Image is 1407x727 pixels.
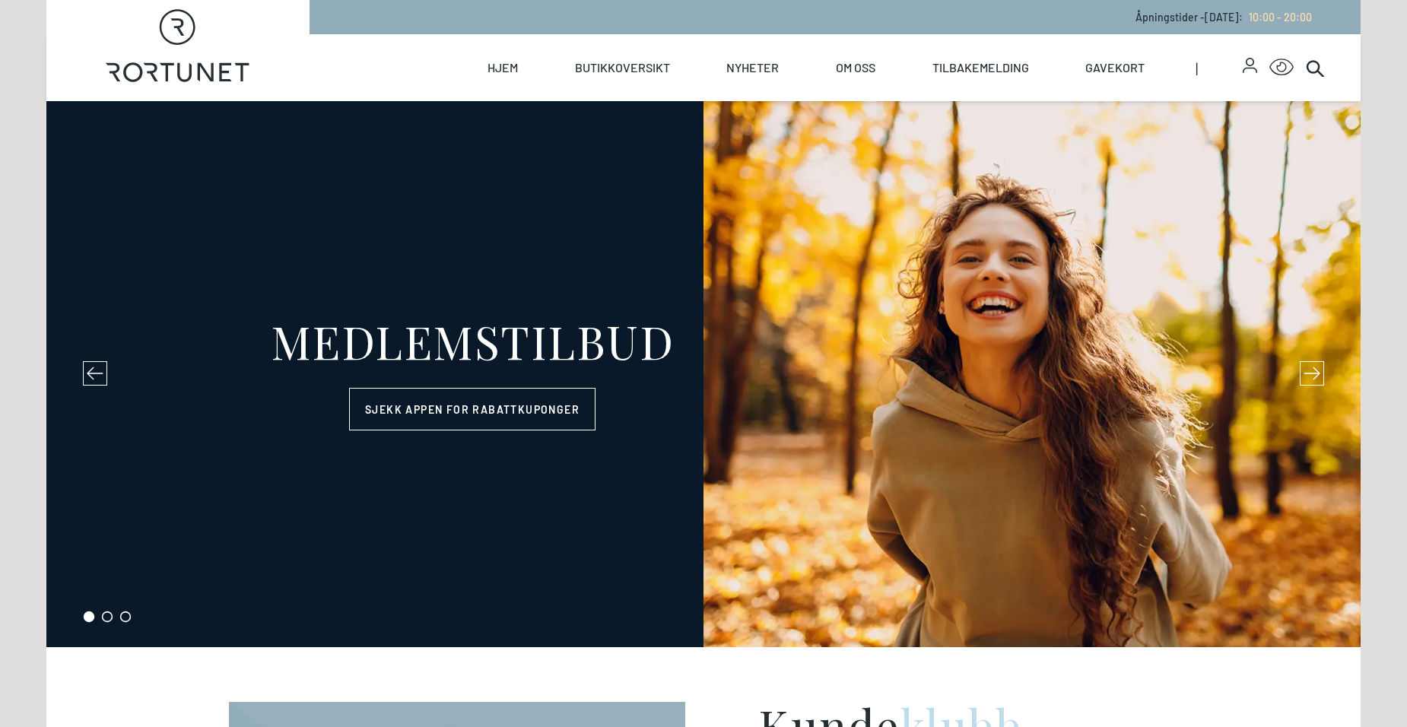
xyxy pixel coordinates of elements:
[1135,9,1312,25] p: Åpningstider - [DATE] :
[271,318,675,363] div: MEDLEMSTILBUD
[1196,34,1243,101] span: |
[836,34,875,101] a: Om oss
[575,34,670,101] a: Butikkoversikt
[1249,11,1312,24] span: 10:00 - 20:00
[349,388,596,430] a: Sjekk appen for rabattkuponger
[726,34,779,101] a: Nyheter
[932,34,1029,101] a: Tilbakemelding
[1269,56,1294,80] button: Open Accessibility Menu
[1243,11,1312,24] a: 10:00 - 20:00
[46,101,1361,647] section: carousel-slider
[488,34,518,101] a: Hjem
[46,101,1361,647] div: slide 1 of 3
[1085,34,1145,101] a: Gavekort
